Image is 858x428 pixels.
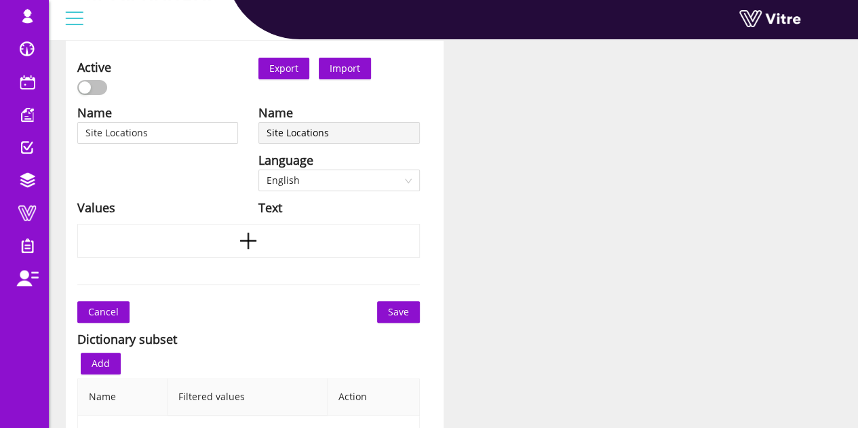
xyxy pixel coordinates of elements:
[328,378,419,416] th: Action
[77,58,111,77] div: Active
[77,330,177,349] div: Dictionary subset
[77,301,130,323] button: Cancel
[88,305,119,319] span: Cancel
[258,122,419,144] input: Name
[77,122,238,144] input: Name
[92,356,110,371] span: Add
[77,103,112,122] div: Name
[377,301,420,323] button: Save
[267,170,411,191] span: English
[330,62,360,75] span: Import
[258,58,309,79] button: Export
[269,61,298,76] span: Export
[238,231,258,251] span: plus
[258,103,293,122] div: Name
[258,151,313,170] div: Language
[77,198,115,217] div: Values
[81,353,121,374] button: Add
[258,198,282,217] div: Text
[388,305,409,319] span: Save
[168,378,328,416] th: Filtered values
[78,378,168,416] th: Name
